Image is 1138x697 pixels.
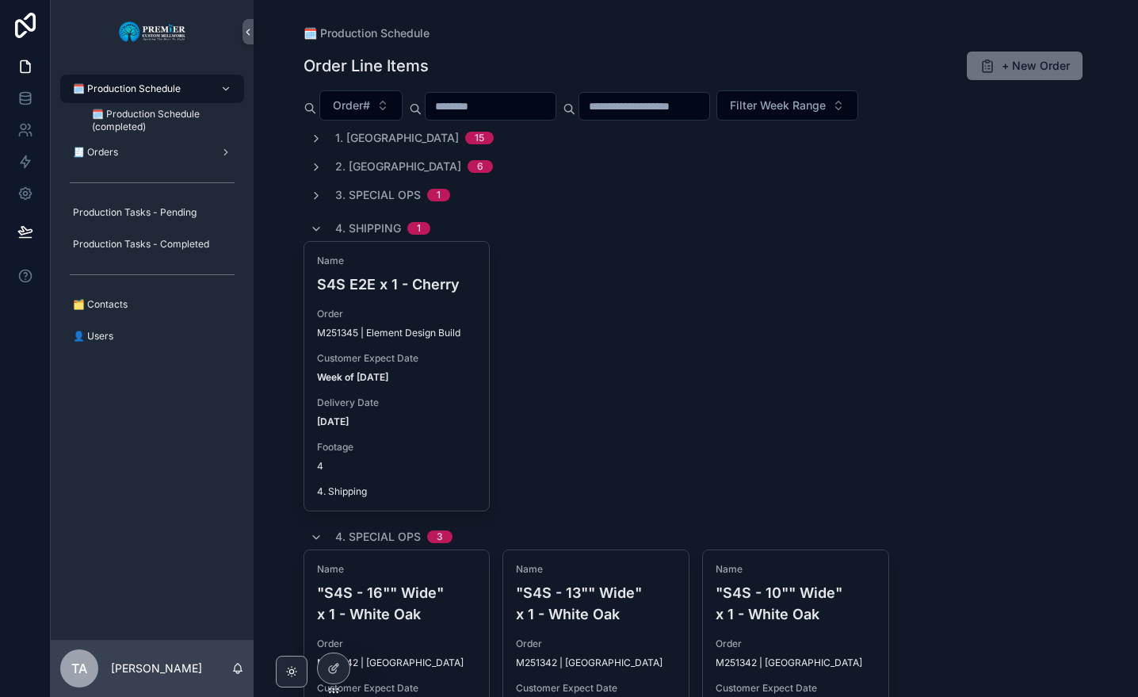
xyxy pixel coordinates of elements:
div: scrollable content [51,63,254,371]
span: Order [716,638,876,650]
span: 1. [GEOGRAPHIC_DATA] [335,130,459,146]
span: Footage [317,441,477,454]
span: 3. Special Ops [335,187,421,203]
span: M251342 | [GEOGRAPHIC_DATA] [317,657,464,669]
button: + New Order [967,52,1083,80]
span: Filter Week Range [730,98,826,113]
span: Order [317,638,477,650]
span: 🗓️ Production Schedule (completed) [92,108,228,133]
img: App logo [118,19,187,44]
a: Production Tasks - Completed [60,230,244,259]
div: 3 [437,530,443,543]
span: Name [317,255,477,267]
span: 🗓️ Production Schedule [73,82,181,95]
button: Select Button [716,90,858,121]
a: 👤 Users [60,322,244,350]
button: Select Button [319,90,403,121]
strong: [DATE] [317,416,349,427]
a: 🧾 Orders [60,138,244,167]
span: 🗂️ Contacts [73,298,128,311]
span: 4 [317,460,477,473]
span: Production Tasks - Pending [73,206,197,219]
a: 🗂️ Contacts [60,290,244,319]
span: Name [516,563,676,576]
span: Name [317,563,477,576]
span: M251342 | [GEOGRAPHIC_DATA] [716,657,862,669]
span: 4. Special Ops [335,529,421,545]
div: 6 [477,160,483,173]
a: 🗓️ Production Schedule [60,75,244,103]
span: Order [516,638,676,650]
span: M251345 | Element Design Build [317,327,460,339]
span: M251342 | [GEOGRAPHIC_DATA] [516,657,663,669]
span: Delivery Date [317,396,477,409]
a: NameS4S E2E x 1 - CherryOrderM251345 | Element Design BuildCustomer Expect DateWeek of [DATE]Deli... [304,241,491,511]
span: Customer Expect Date [516,682,676,695]
span: + New Order [1002,58,1070,74]
strong: Week of [DATE] [317,371,388,383]
a: 🗓️ Production Schedule [304,25,430,41]
span: Customer Expect Date [317,352,477,365]
span: 2. [GEOGRAPHIC_DATA] [335,159,461,174]
span: Order# [333,98,370,113]
span: Production Tasks - Completed [73,238,209,251]
a: 🗓️ Production Schedule (completed) [79,106,244,135]
span: 4. Shipping [335,220,401,236]
p: [PERSON_NAME] [111,661,202,676]
a: Production Tasks - Pending [60,198,244,227]
h4: "S4S - 16"" Wide" x 1 - White Oak [317,582,477,625]
h4: S4S E2E x 1 - Cherry [317,274,477,295]
span: Name [716,563,876,576]
span: Customer Expect Date [317,682,477,695]
div: 1 [437,189,441,201]
span: 4. Shipping [317,485,477,498]
h4: "S4S - 10"" Wide" x 1 - White Oak [716,582,876,625]
span: Order [317,308,477,320]
span: 👤 Users [73,330,113,343]
span: TA [71,659,87,678]
span: Customer Expect Date [716,682,876,695]
h4: "S4S - 13"" Wide" x 1 - White Oak [516,582,676,625]
h1: Order Line Items [304,55,429,77]
div: 15 [475,132,484,144]
div: 1 [417,222,421,235]
span: 🧾 Orders [73,146,118,159]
